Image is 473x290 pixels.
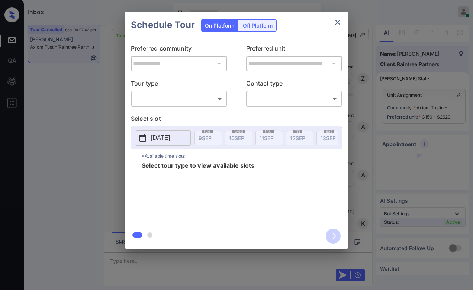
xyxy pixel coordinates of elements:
p: Preferred community [131,44,227,56]
h2: Schedule Tour [125,12,201,38]
div: Off Platform [239,20,276,31]
p: Select slot [131,114,342,126]
p: Preferred unit [246,44,342,56]
span: Select tour type to view available slots [142,162,254,222]
div: On Platform [201,20,238,31]
p: Tour type [131,79,227,91]
p: Contact type [246,79,342,91]
p: *Available time slots [142,149,342,162]
p: [DATE] [151,133,170,142]
button: [DATE] [135,130,191,146]
button: close [330,15,345,30]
